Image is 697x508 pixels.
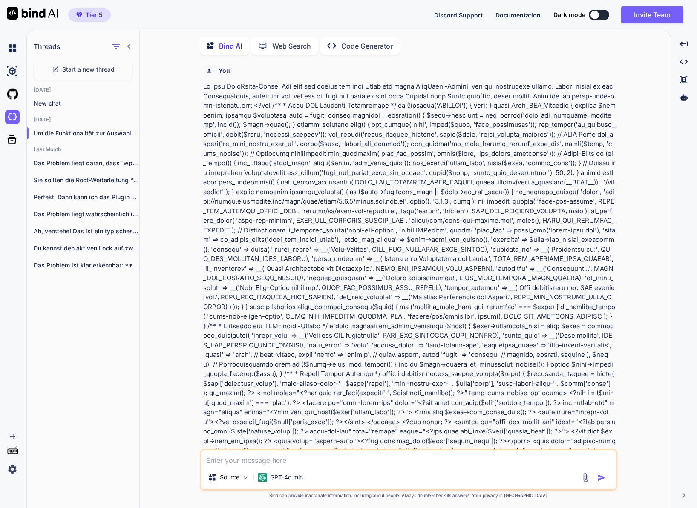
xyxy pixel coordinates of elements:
span: Discord Support [434,11,483,19]
p: Perfekt! Dann kann ich das Plugin deutlich... [34,193,139,201]
img: GPT-4o mini [258,473,267,482]
p: Das Problem ist klar erkennbar: **Es laufen... [34,261,139,270]
img: githubLight [5,87,20,101]
p: Sie sollten die Root-Weiterleitung **ganz am Anfang**... [34,176,139,184]
span: Dark mode [553,11,585,19]
img: ai-studio [5,64,20,78]
p: New chat [34,99,139,108]
h1: Threads [34,41,60,52]
p: Ah, verstehe! Das ist ein typisches Problem... [34,227,139,235]
img: darkCloudIdeIcon [5,110,20,124]
h2: [DATE] [27,86,139,93]
button: premiumTier 5 [68,8,111,22]
p: GPT-4o min.. [270,473,306,482]
img: icon [597,474,606,482]
img: Pick Models [242,474,249,481]
p: Um die Funktionalität zur Auswahl eines Zeitraums... [34,129,139,138]
span: Documentation [495,11,541,19]
img: attachment [581,473,590,482]
p: Web Search [272,41,311,51]
h2: [DATE] [27,116,139,123]
button: Documentation [495,11,541,20]
p: Du kannst den aktiven Lock auf zwei... [34,244,139,253]
h2: Last Month [27,146,139,153]
img: premium [76,12,82,17]
img: settings [5,462,20,476]
img: chat [5,41,20,55]
span: Start a new thread [62,65,115,74]
p: Bind can provide inaccurate information, including about people. Always double-check its answers.... [200,492,617,499]
p: Bind AI [219,41,242,51]
button: Invite Team [621,6,683,23]
p: Source [220,473,239,482]
h6: You [219,66,230,75]
button: Discord Support [434,11,483,20]
p: Code Generator [341,41,393,51]
p: Das Problem liegt wahrscheinlich in der `getRawProductDetails`... [34,210,139,218]
p: Das Problem liegt daran, dass `wp_kses_post()` HTML-Entities... [34,159,139,167]
img: Bind AI [7,7,58,20]
span: Tier 5 [86,11,103,19]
